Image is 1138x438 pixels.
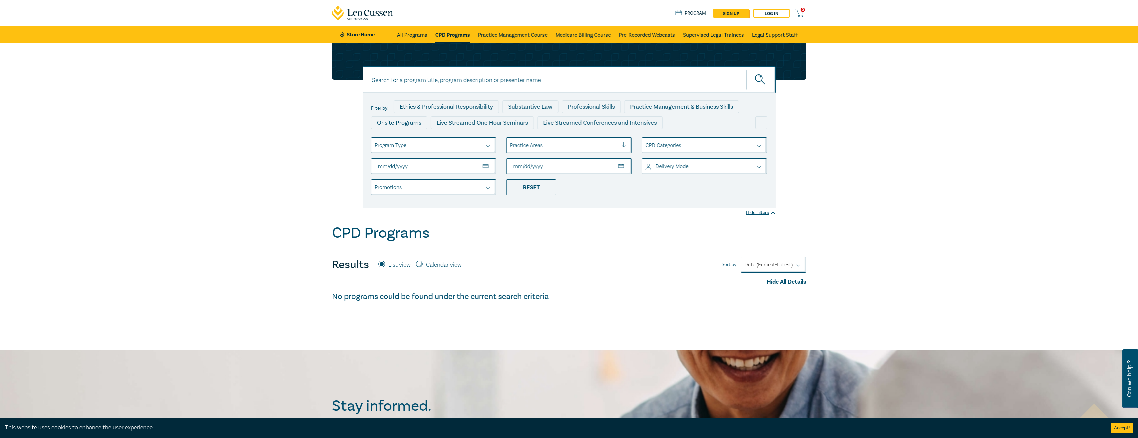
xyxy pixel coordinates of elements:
[394,100,499,113] div: Ethics & Professional Responsibility
[506,158,632,174] input: To Date
[801,8,805,12] span: 0
[1126,353,1133,404] span: Can we help ?
[388,261,411,269] label: List view
[506,179,556,195] div: Reset
[713,9,749,18] a: sign up
[722,261,737,268] span: Sort by:
[560,132,633,145] div: 10 CPD Point Packages
[683,26,744,43] a: Supervised Legal Trainees
[340,31,386,38] a: Store Home
[332,291,806,302] h4: No programs could be found under the current search criteria
[755,116,767,129] div: ...
[752,26,798,43] a: Legal Support Staff
[645,142,647,149] input: select
[375,184,376,191] input: select
[332,278,806,286] div: Hide All Details
[502,100,559,113] div: Substantive Law
[744,261,746,268] input: Sort by
[478,26,548,43] a: Practice Management Course
[556,26,611,43] a: Medicare Billing Course
[397,26,427,43] a: All Programs
[619,26,675,43] a: Pre-Recorded Webcasts
[624,100,739,113] div: Practice Management & Business Skills
[746,209,776,216] div: Hide Filters
[371,132,477,145] div: Live Streamed Practical Workshops
[562,100,621,113] div: Professional Skills
[375,142,376,149] input: select
[431,116,534,129] div: Live Streamed One Hour Seminars
[332,258,369,271] h4: Results
[480,132,557,145] div: Pre-Recorded Webcasts
[332,397,489,415] h2: Stay informed.
[753,9,790,18] a: Log in
[636,132,697,145] div: National Programs
[5,423,1101,432] div: This website uses cookies to enhance the user experience.
[510,142,511,149] input: select
[675,10,706,17] a: Program
[645,163,647,170] input: select
[371,116,427,129] div: Onsite Programs
[1111,423,1133,433] button: Accept cookies
[332,224,430,242] h1: CPD Programs
[371,158,497,174] input: From Date
[363,66,776,93] input: Search for a program title, program description or presenter name
[426,261,462,269] label: Calendar view
[371,106,388,111] label: Filter by:
[435,26,470,43] a: CPD Programs
[537,116,663,129] div: Live Streamed Conferences and Intensives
